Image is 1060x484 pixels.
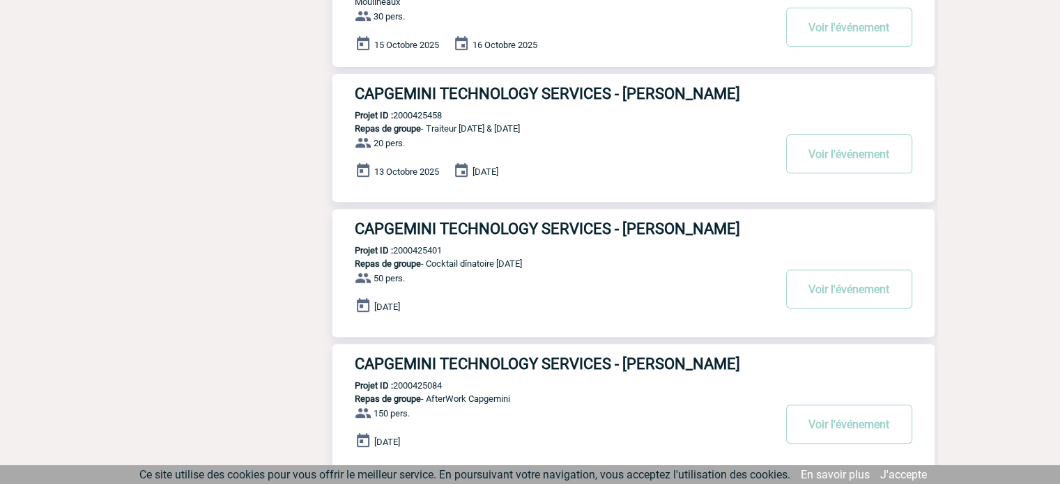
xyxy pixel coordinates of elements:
button: Voir l'événement [786,270,912,309]
button: Voir l'événement [786,405,912,444]
p: - Cocktail dînatoire [DATE] [332,258,773,269]
b: Projet ID : [355,380,393,391]
span: Ce site utilise des cookies pour vous offrir le meilleur service. En poursuivant votre navigation... [139,468,790,481]
b: Projet ID : [355,110,393,120]
b: Projet ID : [355,245,393,256]
p: 2000425458 [332,110,442,120]
span: Repas de groupe [355,123,421,134]
a: En savoir plus [801,468,870,481]
p: - Traiteur [DATE] & [DATE] [332,123,773,134]
a: CAPGEMINI TECHNOLOGY SERVICES - [PERSON_NAME] [332,85,935,102]
a: J'accepte [880,468,927,481]
span: 13 Octobre 2025 [374,166,439,177]
span: 20 pers. [374,138,405,148]
span: 30 pers. [374,11,405,22]
span: Repas de groupe [355,393,421,404]
h3: CAPGEMINI TECHNOLOGY SERVICES - [PERSON_NAME] [355,85,773,102]
a: CAPGEMINI TECHNOLOGY SERVICES - [PERSON_NAME] [332,355,935,373]
p: 2000425084 [332,380,442,391]
button: Voir l'événement [786,8,912,47]
span: [DATE] [473,166,498,177]
button: Voir l'événement [786,134,912,173]
span: 16 Octobre 2025 [473,40,537,50]
a: CAPGEMINI TECHNOLOGY SERVICES - [PERSON_NAME] [332,220,935,237]
span: 150 pers. [374,408,410,419]
span: [DATE] [374,302,400,312]
span: 50 pers. [374,273,405,283]
h3: CAPGEMINI TECHNOLOGY SERVICES - [PERSON_NAME] [355,355,773,373]
p: 2000425401 [332,245,442,256]
span: Repas de groupe [355,258,421,269]
p: - AfterWork Capgemini [332,393,773,404]
span: 15 Octobre 2025 [374,40,439,50]
span: [DATE] [374,437,400,447]
h3: CAPGEMINI TECHNOLOGY SERVICES - [PERSON_NAME] [355,220,773,237]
